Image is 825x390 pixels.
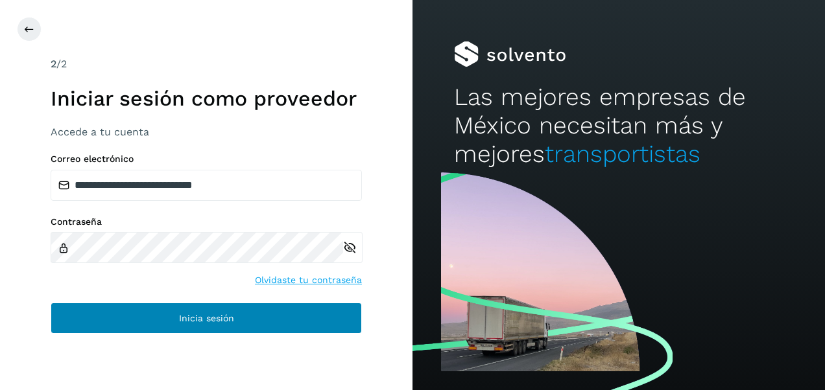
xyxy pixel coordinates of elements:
span: Inicia sesión [179,314,234,323]
label: Contraseña [51,216,362,227]
span: transportistas [545,140,700,168]
label: Correo electrónico [51,154,362,165]
a: Olvidaste tu contraseña [255,273,362,287]
span: 2 [51,58,56,70]
button: Inicia sesión [51,303,362,334]
div: /2 [51,56,362,72]
h3: Accede a tu cuenta [51,126,362,138]
h1: Iniciar sesión como proveedor [51,86,362,111]
h2: Las mejores empresas de México necesitan más y mejores [454,83,784,169]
